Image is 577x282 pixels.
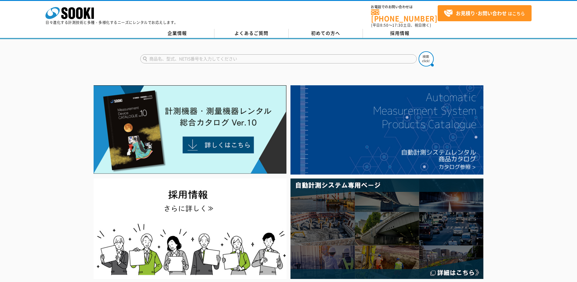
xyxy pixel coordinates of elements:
[419,51,434,66] img: btn_search.png
[140,29,214,38] a: 企業情報
[371,22,431,28] span: (平日 ～ 土日、祝日除く)
[371,9,438,22] a: [PHONE_NUMBER]
[444,9,525,18] span: はこちら
[456,9,507,17] strong: お見積り･お問い合わせ
[45,21,178,24] p: 日々進化する計測技術と多種・多様化するニーズにレンタルでお応えします。
[140,54,417,63] input: 商品名、型式、NETIS番号を入力してください
[290,85,483,175] img: 自動計測システムカタログ
[94,178,287,279] img: SOOKI recruit
[438,5,532,21] a: お見積り･お問い合わせはこちら
[290,178,483,279] img: 自動計測システム専用ページ
[311,30,340,36] span: 初めての方へ
[380,22,389,28] span: 8:50
[363,29,437,38] a: 採用情報
[289,29,363,38] a: 初めての方へ
[94,85,287,174] img: Catalog Ver10
[371,5,438,9] span: お電話でのお問い合わせは
[392,22,403,28] span: 17:30
[214,29,289,38] a: よくあるご質問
